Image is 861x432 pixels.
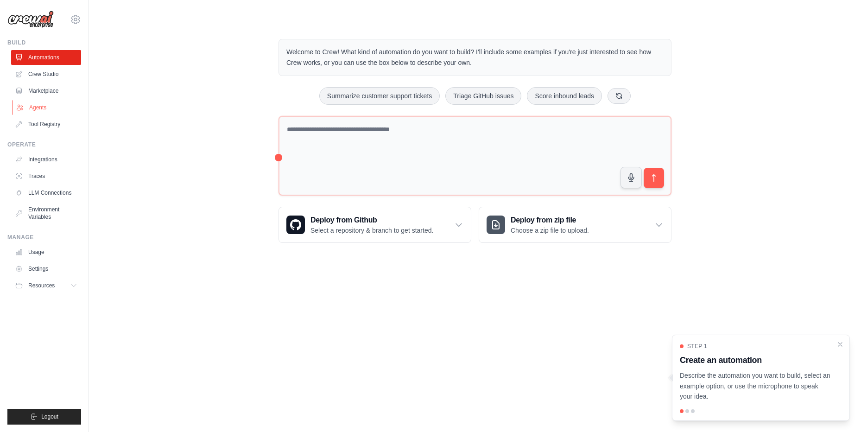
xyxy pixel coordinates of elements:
[11,152,81,167] a: Integrations
[11,169,81,184] a: Traces
[11,202,81,224] a: Environment Variables
[286,47,664,68] p: Welcome to Crew! What kind of automation do you want to build? I'll include some examples if you'...
[511,226,589,235] p: Choose a zip file to upload.
[319,87,440,105] button: Summarize customer support tickets
[28,282,55,289] span: Resources
[7,141,81,148] div: Operate
[527,87,602,105] button: Score inbound leads
[7,234,81,241] div: Manage
[7,39,81,46] div: Build
[11,67,81,82] a: Crew Studio
[7,409,81,425] button: Logout
[310,215,433,226] h3: Deploy from Github
[680,370,831,402] p: Describe the automation you want to build, select an example option, or use the microphone to spe...
[41,413,58,420] span: Logout
[310,226,433,235] p: Select a repository & branch to get started.
[680,354,831,367] h3: Create an automation
[11,245,81,260] a: Usage
[511,215,589,226] h3: Deploy from zip file
[815,388,861,432] iframe: Chat Widget
[11,50,81,65] a: Automations
[12,100,82,115] a: Agents
[7,11,54,28] img: Logo
[11,278,81,293] button: Resources
[836,341,844,348] button: Close walkthrough
[11,261,81,276] a: Settings
[11,185,81,200] a: LLM Connections
[687,343,707,350] span: Step 1
[445,87,521,105] button: Triage GitHub issues
[11,117,81,132] a: Tool Registry
[11,83,81,98] a: Marketplace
